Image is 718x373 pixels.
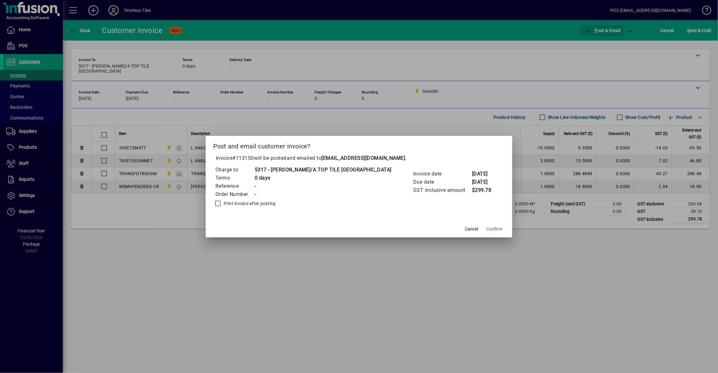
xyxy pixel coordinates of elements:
[487,226,502,232] span: Confirm
[472,178,497,186] td: [DATE]
[254,174,392,182] td: 0 days
[232,155,254,161] span: #113150
[484,224,505,235] button: Confirm
[413,186,472,194] td: GST inclusive amount
[215,182,254,190] td: Reference
[254,166,392,174] td: 5317 - [PERSON_NAME]/A TOP TILE [GEOGRAPHIC_DATA]
[215,166,254,174] td: Charge to
[222,200,276,207] label: Print invoice after posting
[472,186,497,194] td: $299.78
[213,154,505,162] p: Invoice will be posted .
[215,174,254,182] td: Terms
[287,155,405,161] span: and emailed to
[254,182,392,190] td: -
[413,170,472,178] td: Invoice date
[465,226,478,232] span: Cancel
[254,190,392,198] td: -
[472,170,497,178] td: [DATE]
[322,155,405,161] b: [EMAIL_ADDRESS][DOMAIN_NAME]
[215,190,254,198] td: Order Number
[461,224,481,235] button: Cancel
[413,178,472,186] td: Due date
[206,136,513,154] h2: Post and email customer invoice?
